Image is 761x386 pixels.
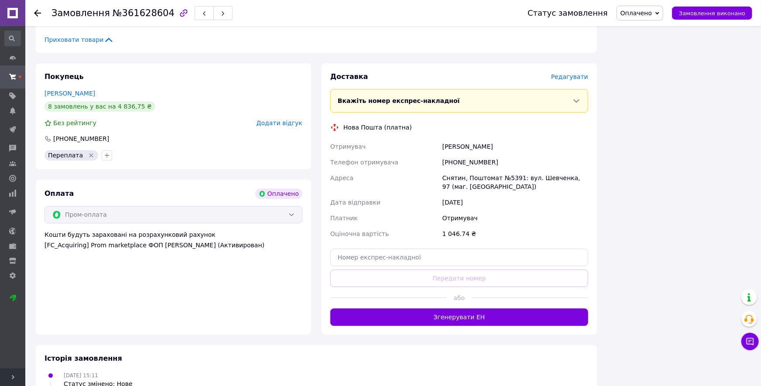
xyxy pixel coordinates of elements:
button: Чат з покупцем [741,333,759,350]
span: Платник [330,215,358,222]
span: Переплата [48,152,83,159]
div: Нова Пошта (платна) [341,123,414,132]
div: [PHONE_NUMBER] [441,154,590,170]
div: 8 замовлень у вас на 4 836,75 ₴ [45,101,155,112]
div: 1 046.74 ₴ [441,226,590,242]
div: Кошти будуть зараховані на розрахунковий рахунок [45,230,302,249]
div: Повернутися назад [34,9,41,17]
span: Замовлення [51,8,110,18]
div: [PHONE_NUMBER] [52,134,110,143]
input: Номер експрес-накладної [330,249,588,266]
span: [DATE] 15:11 [64,372,98,379]
span: Оплата [45,189,74,198]
span: Оплачено [620,10,652,17]
span: Телефон отримувача [330,159,398,166]
div: [DATE] [441,195,590,210]
button: Замовлення виконано [672,7,752,20]
button: Згенерувати ЕН [330,308,588,326]
span: Адреса [330,174,353,181]
span: Без рейтингу [53,120,96,126]
span: Замовлення виконано [679,10,745,17]
svg: Видалити мітку [88,152,95,159]
span: Покупець [45,72,84,81]
span: Дата відправки [330,199,380,206]
span: Редагувати [551,73,588,80]
span: Вкажіть номер експрес-накладної [338,97,460,104]
span: Історія замовлення [45,354,122,362]
span: Додати відгук [257,120,302,126]
div: Оплачено [255,188,302,199]
span: Оціночна вартість [330,230,389,237]
span: Приховати товари [45,35,114,44]
div: Отримувач [441,210,590,226]
div: Снятин, Поштомат №5391: вул. Шевченка, 97 (маг. [GEOGRAPHIC_DATA]) [441,170,590,195]
div: Статус замовлення [528,9,608,17]
span: або [446,294,472,302]
a: [PERSON_NAME] [45,90,95,97]
div: [PERSON_NAME] [441,139,590,154]
div: [FC_Acquiring] Prom marketplace ФОП [PERSON_NAME] (Активирован) [45,241,302,249]
span: Отримувач [330,143,366,150]
span: Доставка [330,72,368,81]
span: №361628604 [113,8,175,18]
